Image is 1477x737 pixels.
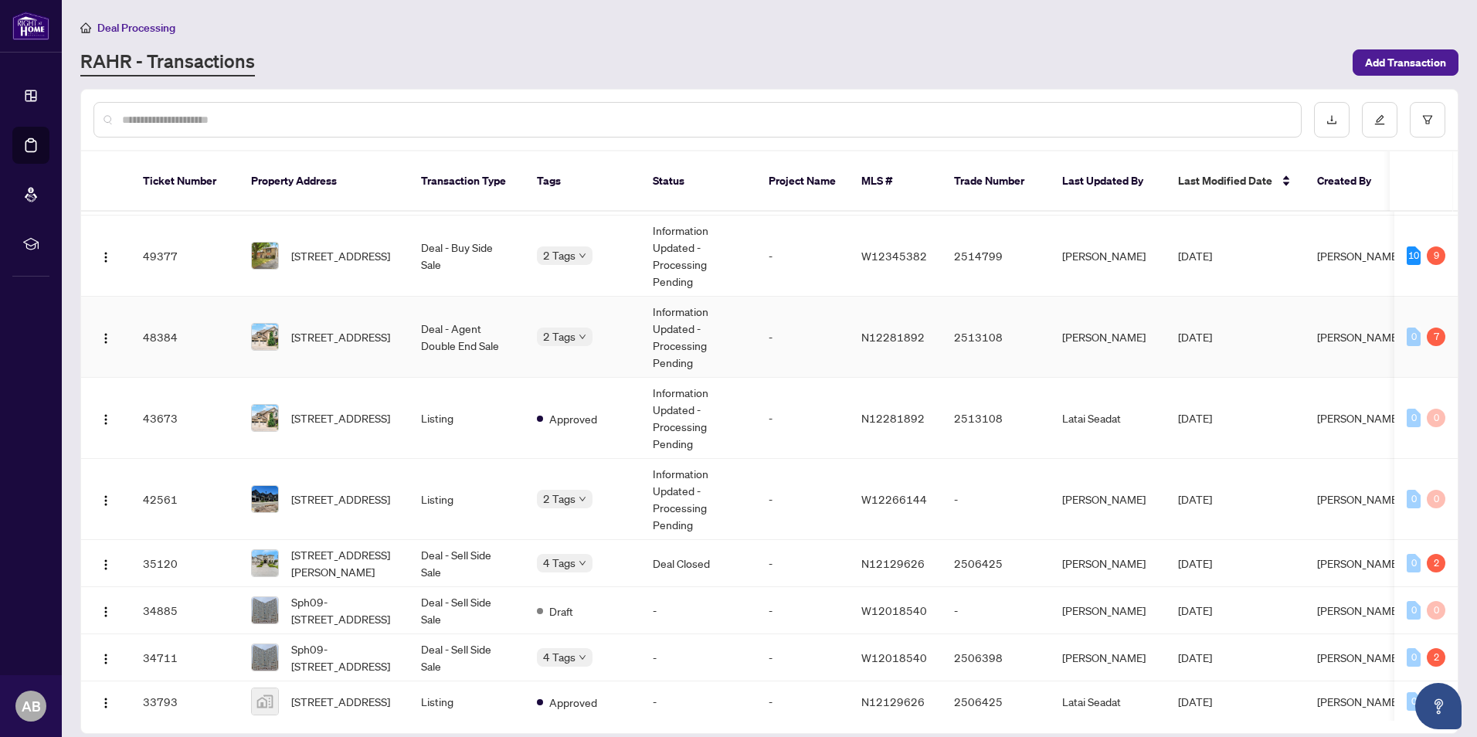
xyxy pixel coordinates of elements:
td: - [756,297,849,378]
span: [PERSON_NAME] [1317,411,1401,425]
th: Last Modified Date [1166,151,1305,212]
span: Draft [549,603,573,620]
span: home [80,22,91,33]
th: Transaction Type [409,151,525,212]
td: Information Updated - Processing Pending [640,378,756,459]
td: - [640,634,756,681]
button: Logo [93,551,118,576]
div: 0 [1407,328,1421,346]
td: 48384 [131,297,239,378]
span: [PERSON_NAME] [1317,249,1401,263]
button: Logo [93,689,118,714]
td: 49377 [131,216,239,297]
span: down [579,252,586,260]
td: - [756,587,849,634]
td: Deal - Sell Side Sale [409,634,525,681]
div: 0 [1407,601,1421,620]
span: Deal Processing [97,21,175,35]
button: edit [1362,102,1397,138]
span: N12129626 [861,695,925,708]
span: [DATE] [1178,411,1212,425]
td: [PERSON_NAME] [1050,297,1166,378]
div: 0 [1407,490,1421,508]
span: down [579,333,586,341]
div: 0 [1407,554,1421,572]
span: [STREET_ADDRESS] [291,693,390,710]
div: 0 [1427,409,1445,427]
td: [PERSON_NAME] [1050,459,1166,540]
img: Logo [100,559,112,571]
th: Property Address [239,151,409,212]
button: Logo [93,324,118,349]
td: Information Updated - Processing Pending [640,459,756,540]
span: edit [1374,114,1385,125]
div: 9 [1427,246,1445,265]
img: thumbnail-img [252,324,278,350]
td: Information Updated - Processing Pending [640,297,756,378]
td: 2513108 [942,297,1050,378]
span: [DATE] [1178,556,1212,570]
td: [PERSON_NAME] [1050,587,1166,634]
span: [DATE] [1178,603,1212,617]
span: down [579,495,586,503]
span: [PERSON_NAME] [1317,556,1401,570]
td: - [756,216,849,297]
span: [DATE] [1178,695,1212,708]
span: [DATE] [1178,492,1212,506]
img: Logo [100,653,112,665]
img: thumbnail-img [252,550,278,576]
div: 0 [1407,648,1421,667]
a: RAHR - Transactions [80,49,255,76]
span: AB [22,695,41,717]
span: [PERSON_NAME] [1317,603,1401,617]
td: Listing [409,681,525,722]
span: W12018540 [861,650,927,664]
td: - [756,459,849,540]
td: 2506425 [942,540,1050,587]
img: thumbnail-img [252,243,278,269]
span: [STREET_ADDRESS][PERSON_NAME] [291,546,396,580]
th: Last Updated By [1050,151,1166,212]
td: Deal Closed [640,540,756,587]
div: 0 [1407,692,1421,711]
img: Logo [100,332,112,345]
td: Deal - Buy Side Sale [409,216,525,297]
div: 0 [1407,409,1421,427]
span: [STREET_ADDRESS] [291,491,390,508]
button: Logo [93,487,118,511]
span: download [1326,114,1337,125]
button: download [1314,102,1350,138]
div: 0 [1427,601,1445,620]
td: 2513108 [942,378,1050,459]
td: - [756,540,849,587]
span: 4 Tags [543,648,576,666]
span: W12018540 [861,603,927,617]
span: 2 Tags [543,490,576,508]
span: N12281892 [861,411,925,425]
th: Status [640,151,756,212]
button: Logo [93,243,118,268]
span: down [579,654,586,661]
td: 2514799 [942,216,1050,297]
span: filter [1422,114,1433,125]
span: Sph09-[STREET_ADDRESS] [291,640,396,674]
img: Logo [100,251,112,263]
button: Logo [93,406,118,430]
th: Created By [1305,151,1397,212]
th: Trade Number [942,151,1050,212]
span: Last Modified Date [1178,172,1272,189]
td: 43673 [131,378,239,459]
td: Deal - Agent Double End Sale [409,297,525,378]
td: 42561 [131,459,239,540]
span: N12281892 [861,330,925,344]
img: Logo [100,697,112,709]
div: 2 [1427,648,1445,667]
div: 7 [1427,328,1445,346]
span: [STREET_ADDRESS] [291,247,390,264]
img: Logo [100,606,112,618]
th: MLS # [849,151,942,212]
td: - [942,587,1050,634]
img: thumbnail-img [252,688,278,715]
button: Add Transaction [1353,49,1458,76]
span: [PERSON_NAME] [1317,330,1401,344]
